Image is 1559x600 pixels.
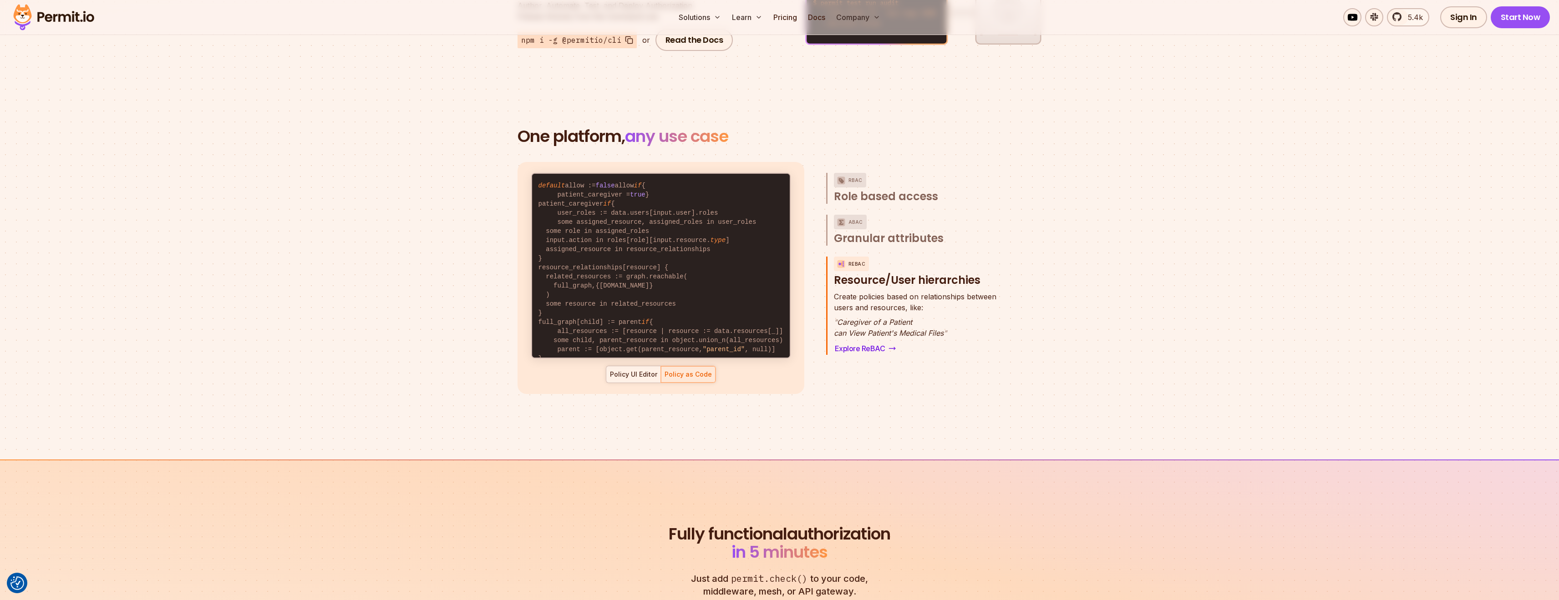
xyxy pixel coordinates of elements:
a: Explore ReBAC [834,342,897,355]
p: Caregiver of a Patient can View Patient's Medical Files [834,317,996,338]
h2: authorization [667,525,893,561]
p: Just add to your code, middleware, mesh, or API gateway. [681,572,878,598]
button: Policy UI Editor [606,366,661,383]
span: if [641,318,649,326]
span: true [630,191,645,198]
button: npm i -g @permitio/cli [518,32,637,48]
span: false [596,182,615,189]
span: type [711,237,726,244]
a: Start Now [1491,6,1550,28]
button: ABACGranular attributes [834,215,1004,246]
div: Policy UI Editor [610,370,657,379]
span: npm i -g @permitio/cli [521,35,621,45]
a: Sign In [1440,6,1487,28]
span: if [634,182,642,189]
span: Role based access [834,189,938,204]
span: Fully functional [669,525,787,543]
a: Pricing [770,8,801,26]
a: Docs [804,8,829,26]
button: Consent Preferences [10,576,24,590]
span: in 5 minutes [731,540,828,564]
p: ABAC [848,215,863,229]
span: any use case [625,125,728,148]
button: Company [833,8,884,26]
span: default [538,182,565,189]
span: " [944,328,947,338]
div: or [642,35,650,45]
img: Revisit consent button [10,576,24,590]
a: 5.4k [1387,8,1429,26]
span: "parent_id" [703,346,745,353]
button: Learn [728,8,766,26]
h2: One platform, [518,127,1042,146]
p: users and resources, like: [834,291,996,313]
button: Solutions [675,8,725,26]
span: Granular attributes [834,231,944,246]
span: 5.4k [1402,12,1423,23]
span: " [834,318,837,327]
img: Permit logo [9,2,98,33]
span: if [603,200,611,207]
p: RBAC [848,173,863,187]
span: permit.check() [728,572,810,585]
span: Create policies based on relationships between [834,291,996,302]
a: Read the Docs [655,29,733,51]
code: allow := allow { patient_caregiver = } patient_caregiver { user_roles := data.users[input.user].r... [532,174,790,379]
button: RBACRole based access [834,173,1004,204]
div: ReBACResource/User hierarchies [834,291,1004,355]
